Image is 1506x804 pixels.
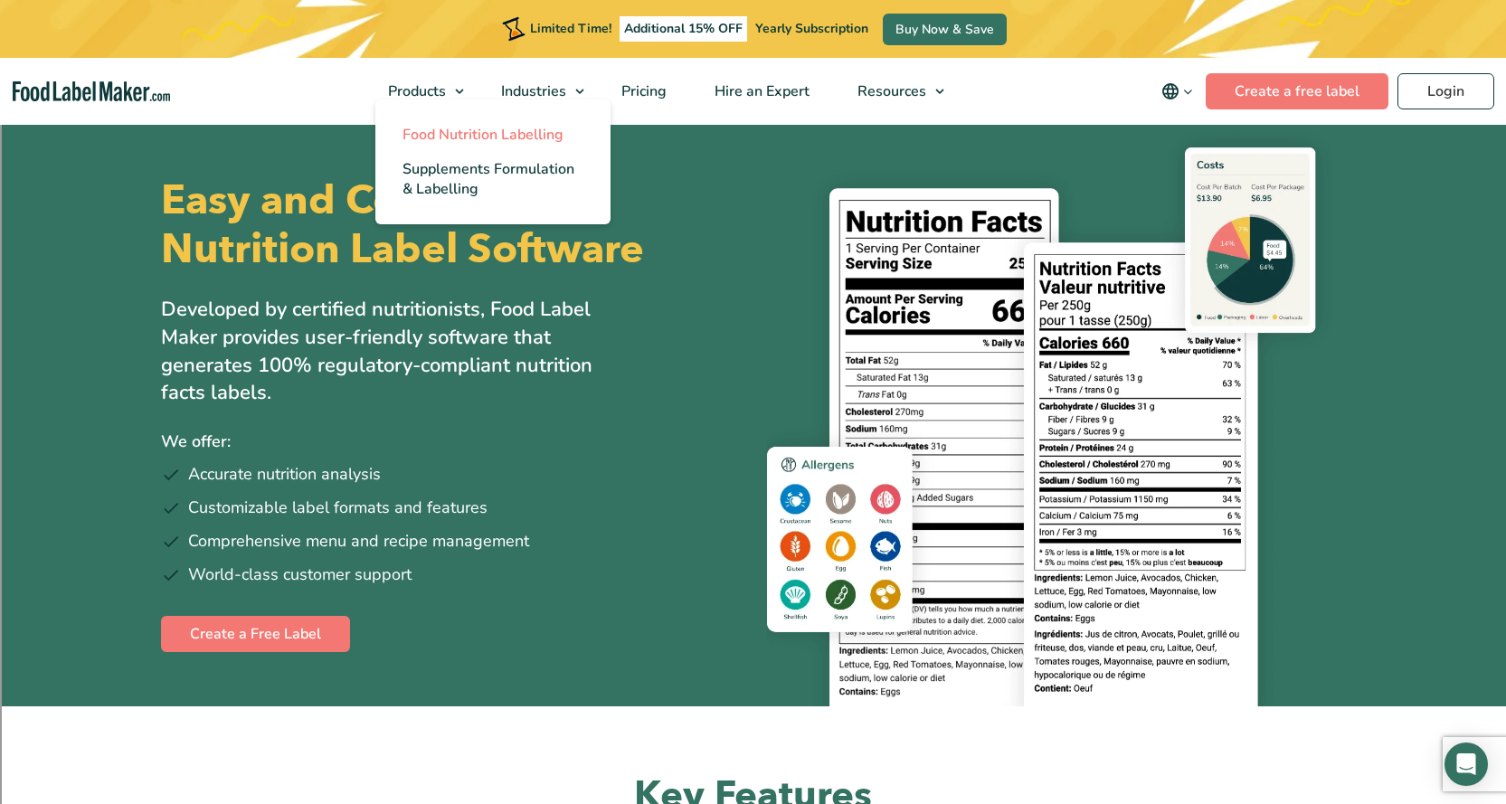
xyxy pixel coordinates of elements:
a: Pricing [598,58,687,125]
a: Login [1397,73,1494,109]
a: Industries [478,58,593,125]
span: Industries [496,81,568,101]
div: Sort A > Z [7,7,1499,24]
div: Move To ... [7,40,1499,56]
a: Buy Now & Save [883,14,1007,45]
span: Hire an Expert [709,81,811,101]
div: Rename [7,105,1499,121]
div: Sign out [7,89,1499,105]
span: Resources [852,81,928,101]
span: Limited Time! [530,20,611,37]
a: Food Nutrition Labelling [375,118,611,152]
span: Food Nutrition Labelling [403,125,564,145]
span: Products [383,81,448,101]
span: Supplements Formulation & Labelling [403,159,574,199]
div: Sort New > Old [7,24,1499,40]
div: Open Intercom Messenger [1444,743,1488,786]
a: Create a free label [1206,73,1388,109]
span: Yearly Subscription [755,20,868,37]
p: Developed by certified nutritionists, Food Label Maker provides user-friendly software that gener... [161,296,631,407]
div: Delete [7,56,1499,72]
a: Resources [834,58,953,125]
h1: Easy and Compliant Nutrition Label Software [161,176,738,274]
div: Move To ... [7,121,1499,137]
div: Options [7,72,1499,89]
a: Supplements Formulation & Labelling [375,152,611,206]
span: Additional 15% OFF [620,16,747,42]
span: Pricing [616,81,668,101]
a: Products [365,58,473,125]
a: Hire an Expert [691,58,829,125]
